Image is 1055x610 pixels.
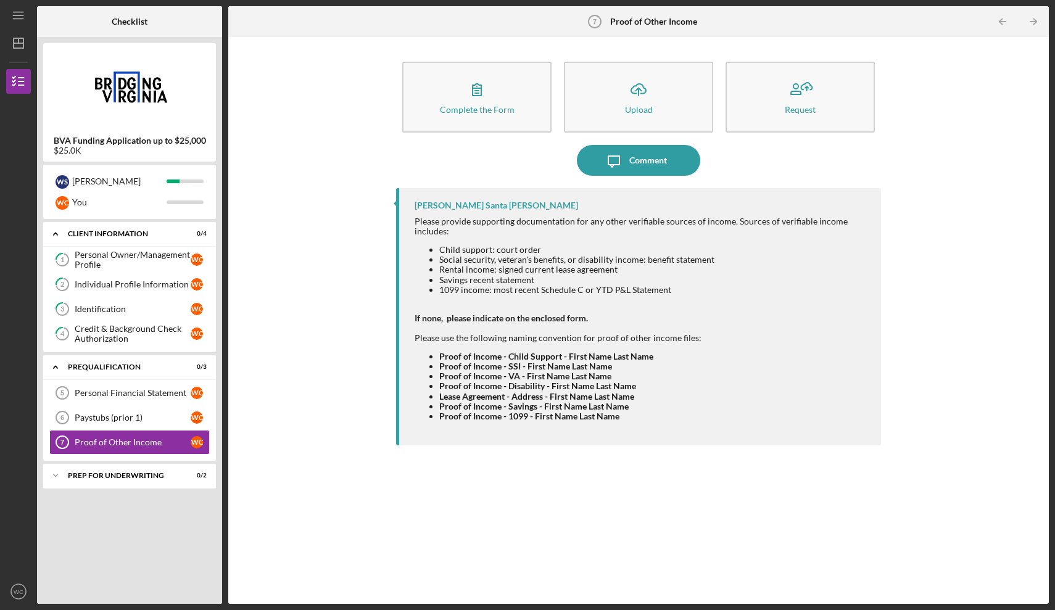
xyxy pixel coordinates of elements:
div: 0 / 2 [184,472,207,479]
div: Please provide supporting documentation for any other verifiable sources of income. Sources of ve... [415,216,869,236]
li: Savings recent statement [439,275,869,285]
div: W C [191,328,203,340]
div: W C [191,303,203,315]
div: W S [56,175,69,189]
li: Child support: court order [439,245,869,255]
div: Client Information [68,230,176,237]
tspan: 3 [60,305,64,313]
a: 5Personal Financial StatementWC [49,381,210,405]
strong: Proof of Income - 1099 - First Name Last Name [439,411,619,421]
div: Proof of Other Income [75,437,191,447]
strong: Proof of Income - Savings - First Name Last Name [439,401,629,411]
div: Please use the following naming convention for proof of other income files: [415,333,869,343]
tspan: 6 [60,414,64,421]
div: W C [191,253,203,266]
div: Paystubs (prior 1) [75,413,191,422]
tspan: 2 [60,281,64,289]
a: 2Individual Profile InformationWC [49,272,210,297]
div: Prep for Underwriting [68,472,176,479]
div: Individual Profile Information [75,279,191,289]
div: Prequalification [68,363,176,371]
div: Personal Owner/Management Profile [75,250,191,270]
tspan: 5 [60,389,64,397]
strong: Proof of Income - Disability - First Name Last Name [439,381,636,391]
div: Comment [629,145,667,176]
a: 1Personal Owner/Management ProfileWC [49,247,210,272]
div: Upload [625,105,653,114]
div: $25.0K [54,146,206,155]
tspan: 7 [60,439,64,446]
div: [PERSON_NAME] [72,171,167,192]
a: 4Credit & Background Check AuthorizationWC [49,321,210,346]
div: 0 / 3 [184,363,207,371]
div: W C [191,278,203,291]
button: Upload [564,62,713,133]
li: Rental income: signed current lease agreement [439,265,869,274]
img: Product logo [43,49,216,123]
div: Request [785,105,816,114]
div: Identification [75,304,191,314]
div: You [72,192,167,213]
li: 1099 income: most recent Schedule C or YTD P&L Statement [439,285,869,295]
div: [PERSON_NAME] Santa [PERSON_NAME] [415,200,578,210]
button: Complete the Form [402,62,552,133]
strong: Proof of Income - Child Support - First Name Last Name [439,351,653,361]
div: W C [191,387,203,399]
div: Personal Financial Statement [75,388,191,398]
div: W C [191,411,203,424]
div: Complete the Form [440,105,515,114]
b: Proof of Other Income [610,17,697,27]
b: Checklist [112,17,147,27]
a: 7Proof of Other IncomeWC [49,430,210,455]
b: BVA Funding Application up to $25,000 [54,136,206,146]
tspan: 4 [60,330,65,338]
a: 3IdentificationWC [49,297,210,321]
tspan: 7 [593,18,597,25]
li: Social security, veteran's benefits, or disability income: benefit statement [439,255,869,265]
strong: Lease Agreement - Address - First Name Last Name [439,391,634,402]
div: 0 / 4 [184,230,207,237]
button: Request [726,62,875,133]
button: Comment [577,145,700,176]
strong: If none, please indicate on the enclosed form. [415,313,588,323]
text: WC [14,588,23,595]
strong: Proof of Income - VA - First Name Last Name [439,371,611,381]
div: W C [56,196,69,210]
div: Credit & Background Check Authorization [75,324,191,344]
button: WC [6,579,31,604]
tspan: 1 [60,256,64,264]
strong: Proof of Income - SSI - First Name Last Name [439,361,612,371]
div: W C [191,436,203,448]
a: 6Paystubs (prior 1)WC [49,405,210,430]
